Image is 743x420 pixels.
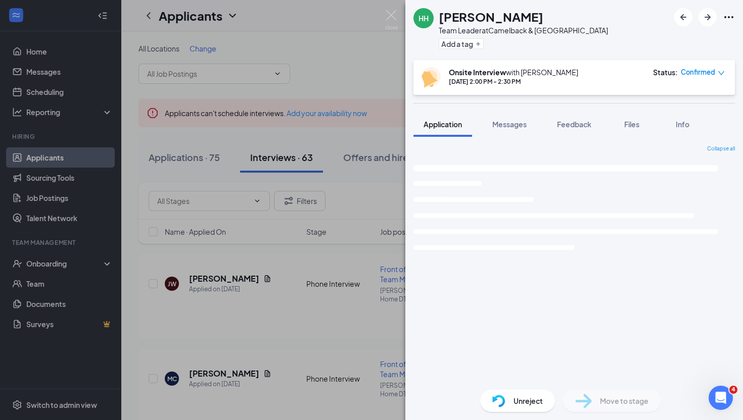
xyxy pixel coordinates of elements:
[707,145,735,153] span: Collapse all
[413,157,735,285] svg: Loading interface...
[718,70,725,77] span: down
[676,120,689,129] span: Info
[557,120,591,129] span: Feedback
[492,120,527,129] span: Messages
[449,77,578,86] div: [DATE] 2:00 PM - 2:30 PM
[439,38,484,49] button: PlusAdd a tag
[699,8,717,26] button: ArrowRight
[624,120,639,129] span: Files
[514,395,543,406] span: Unreject
[449,68,506,77] b: Onsite Interview
[419,13,429,23] div: HH
[677,11,689,23] svg: ArrowLeftNew
[729,386,737,394] span: 4
[681,67,715,77] span: Confirmed
[475,41,481,47] svg: Plus
[709,386,733,410] iframe: Intercom live chat
[439,25,608,35] div: Team Leader at Camelback & [GEOGRAPHIC_DATA]
[674,8,692,26] button: ArrowLeftNew
[723,11,735,23] svg: Ellipses
[653,67,678,77] div: Status :
[424,120,462,129] span: Application
[600,395,648,406] span: Move to stage
[449,67,578,77] div: with [PERSON_NAME]
[702,11,714,23] svg: ArrowRight
[439,8,543,25] h1: [PERSON_NAME]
